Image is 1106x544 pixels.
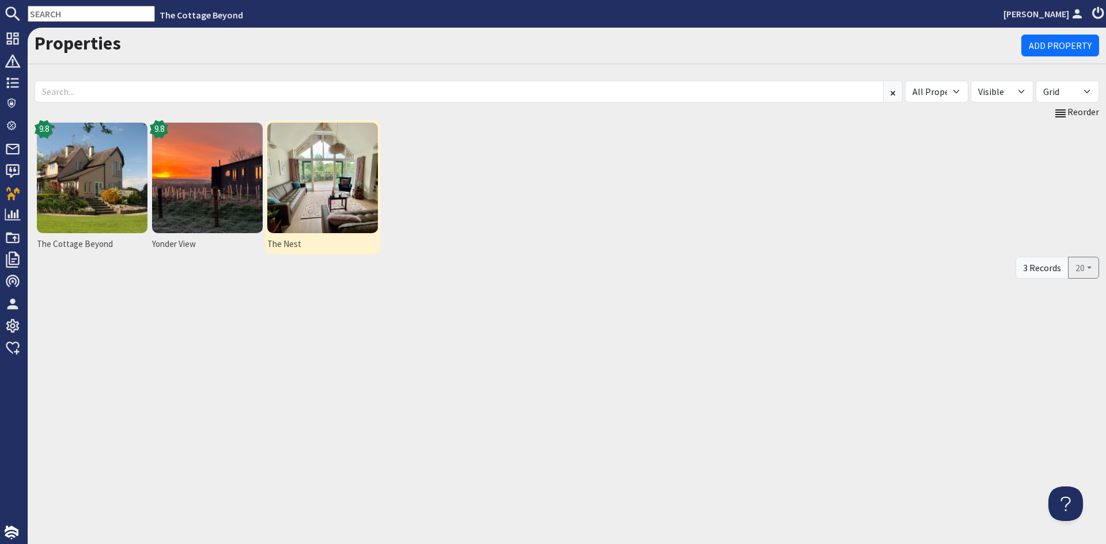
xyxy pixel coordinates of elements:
a: Reorder [1054,105,1099,120]
span: The Nest [267,238,378,251]
input: Search... [35,81,884,102]
img: staytech_i_w-64f4e8e9ee0a9c174fd5317b4b171b261742d2d393467e5bdba4413f4f884c10.svg [5,526,18,539]
a: The Cottage Beyond [160,9,243,21]
a: The Nest [265,120,380,255]
a: The Cottage Beyond9.8 [35,120,150,255]
span: 9.8 [39,123,49,136]
span: 9.8 [154,123,164,136]
a: Yonder View9.8 [150,120,265,255]
img: Yonder View's icon [152,123,263,233]
img: The Nest's icon [267,123,378,233]
span: The Cottage Beyond [37,238,147,251]
a: Add Property [1021,35,1099,56]
span: Yonder View [152,238,263,251]
a: Properties [35,32,121,55]
input: SEARCH [28,6,155,22]
div: 3 Records [1016,257,1069,279]
button: 20 [1068,257,1099,279]
iframe: Toggle Customer Support [1048,486,1083,521]
a: [PERSON_NAME] [1003,7,1085,21]
img: The Cottage Beyond's icon [37,123,147,233]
